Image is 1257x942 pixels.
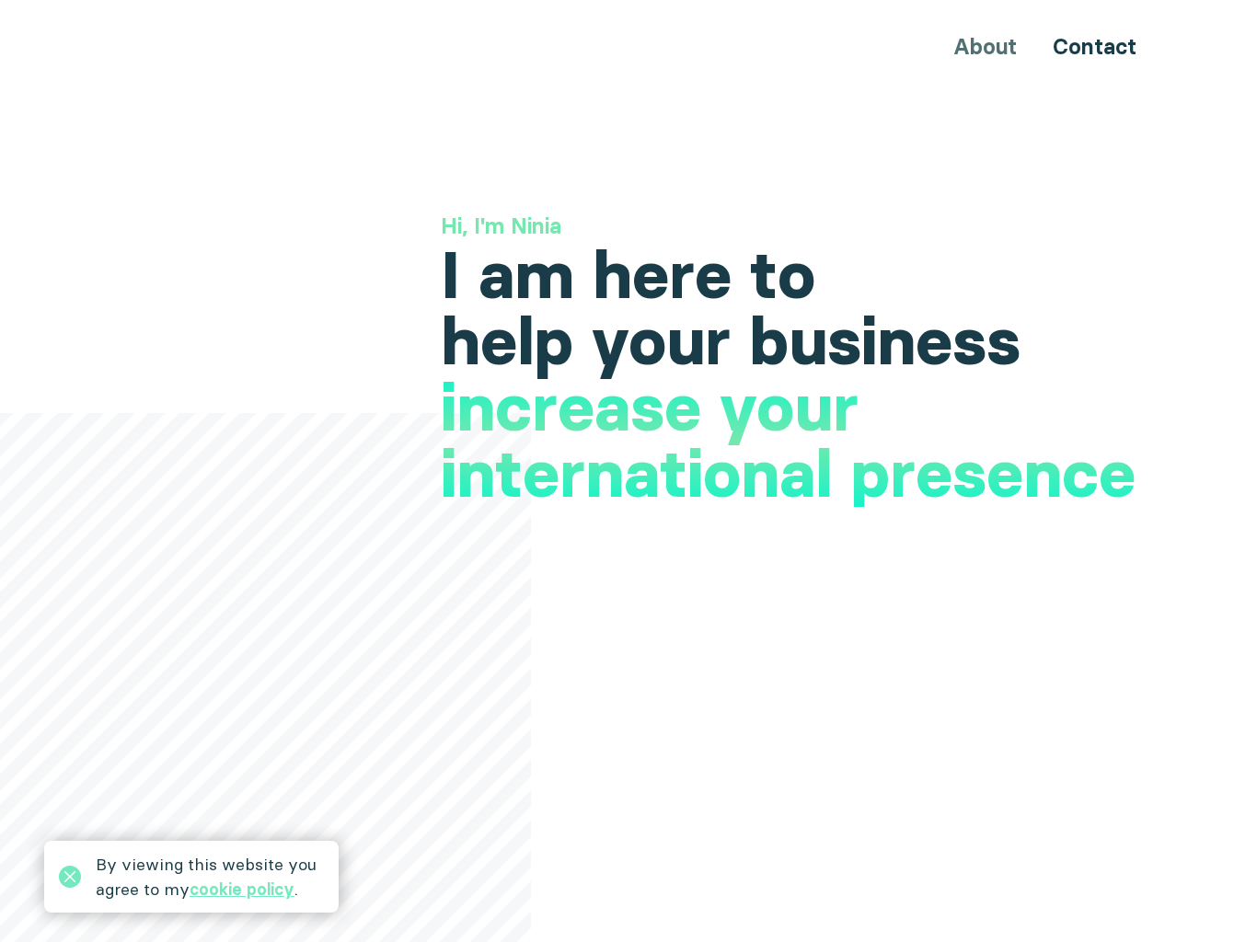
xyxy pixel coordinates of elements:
[441,242,1166,374] h1: I am here to help your business
[441,374,1166,507] h1: increase your international presence
[96,852,324,902] div: By viewing this website you agree to my .
[190,879,294,900] a: cookie policy
[1053,33,1136,60] a: Contact
[441,211,1166,242] h3: Hi, I'm Ninia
